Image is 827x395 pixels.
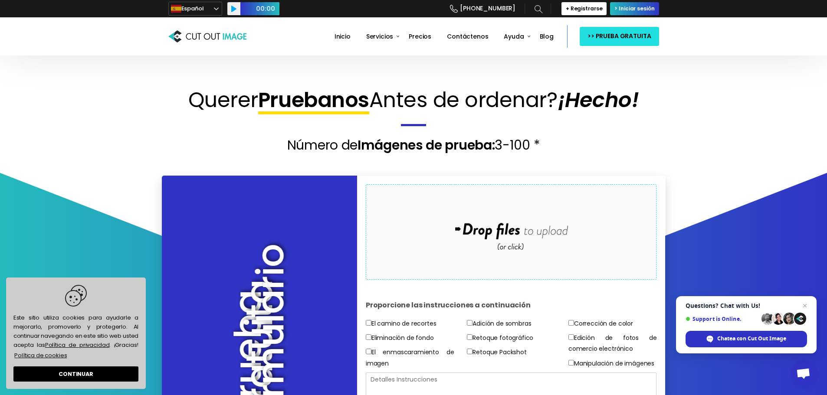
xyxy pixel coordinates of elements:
a: Español [168,2,222,16]
span: Questions? Chat with Us! [686,302,807,309]
span: Precios [409,32,431,41]
span: ¡Hecho! [558,85,639,114]
a: Inicio [331,27,354,46]
span: + Registrarse [566,5,602,12]
input: Retoque fotográfico [467,334,473,340]
a: > Iniciar sesión [610,2,659,15]
span: Imágenes de prueba: [358,136,495,154]
a: Política de privacidad [45,341,110,349]
a: learn more about cookies [13,349,68,361]
a: Blog [536,27,557,46]
span: Servicios [366,32,394,41]
label: El camino de recortes [366,318,436,329]
input: Adición de sombras [467,320,473,326]
span: Este sitio utiliza cookies para ayudarle a mejorarlo, promoverlo y protegerlo. Al continuar naveg... [13,285,138,361]
span: Chatea con Cut Out Image [717,335,786,343]
input: Corrección de color [568,320,574,326]
label: Adición de sombras [467,318,531,329]
img: es [171,3,181,14]
span: Número de [287,136,358,154]
div: cookieconsent [6,277,146,389]
div: Audio Player [227,2,279,15]
a: Contáctenos [443,27,492,46]
span: Inicio [335,32,351,41]
a: dismiss cookie message [13,366,138,382]
span: Querer [188,85,258,114]
span: Ayuda [504,32,524,41]
div: Chat abierto [791,360,817,386]
input: El enmascaramiento de imagen [366,349,371,354]
span: Blog [540,32,554,41]
label: Manipulación de imágenes [568,358,654,369]
span: Support is Online. [686,316,758,322]
span: Cerrar el chat [800,300,810,311]
a: Servicios [363,27,397,46]
input: Retoque Packshot [467,349,473,354]
label: Corrección de color [568,318,633,329]
label: Eliminación de fondo [366,333,434,343]
span: >> PRUEBA GRATUITA [587,31,651,42]
h4: Proporcione las instrucciones a continuación [366,292,657,318]
a: [PHONE_NUMBER] [450,1,515,16]
span: Antes de ordenar? [369,85,558,114]
span: Contáctenos [447,32,488,41]
button: Play [227,2,240,15]
a: + Registrarse [561,2,607,15]
img: Cut Out Image [168,28,246,45]
div: Chatea con Cut Out Image [686,331,807,347]
span: > Iniciar sesión [614,5,654,12]
label: Retoque fotográfico [467,333,533,343]
label: Edición de fotos de comercio electrónico [568,333,657,354]
span: 3-100 * [495,136,540,154]
input: Edición de fotos de comercio electrónico [568,334,574,340]
input: Manipulación de imágenes [568,360,574,366]
a: Precios [405,27,435,46]
input: Eliminación de fondo [366,334,371,340]
span: Pruebanos [258,85,369,114]
label: El enmascaramiento de imagen [366,347,454,369]
a: Ayuda [500,27,527,46]
input: El camino de recortes [366,320,371,326]
label: Retoque Packshot [467,347,526,358]
a: >> PRUEBA GRATUITA [580,27,659,46]
span: Time Slider [240,2,279,15]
